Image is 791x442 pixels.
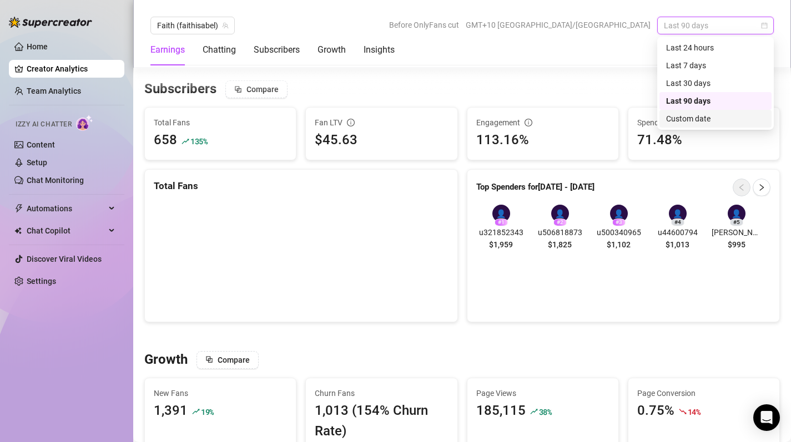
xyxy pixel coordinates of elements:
[495,219,508,226] div: # 1
[666,113,765,125] div: Custom date
[144,80,216,98] h3: Subscribers
[157,17,228,34] span: Faith (faithisabel)
[753,404,780,431] div: Open Intercom Messenger
[535,226,585,238] span: u506818873
[666,59,765,72] div: Last 7 days
[637,130,770,151] div: 71.48%
[666,42,765,54] div: Last 24 hours
[154,130,177,151] div: 658
[154,179,449,194] div: Total Fans
[205,355,213,363] span: block
[27,140,55,149] a: Content
[637,400,674,421] div: 0.75%
[14,204,23,213] span: thunderbolt
[671,219,684,226] div: # 4
[315,387,448,399] span: Churn Fans
[476,130,609,151] div: 113.16%
[728,205,745,222] div: 👤
[476,226,526,238] span: u321852343
[246,85,279,94] span: Compare
[659,39,772,57] div: Last 24 hours
[607,238,631,251] span: $1,102
[154,116,287,129] span: Total Fans
[389,17,459,33] span: Before OnlyFans cut
[539,407,552,417] span: 38 %
[664,17,767,34] span: Last 90 days
[637,116,770,129] div: Spenders
[476,400,526,421] div: 185,115
[659,57,772,74] div: Last 7 days
[653,226,703,238] span: u44600794
[758,184,765,191] span: right
[16,119,72,130] span: Izzy AI Chatter
[525,119,532,126] span: info-circle
[489,238,513,251] span: $1,959
[730,219,743,226] div: # 5
[154,387,287,399] span: New Fans
[225,80,288,98] button: Compare
[594,226,644,238] span: u500340965
[9,17,92,28] img: logo-BBDzfeDw.svg
[659,110,772,128] div: Custom date
[27,176,84,185] a: Chat Monitoring
[201,407,214,417] span: 19 %
[27,277,56,286] a: Settings
[27,158,47,167] a: Setup
[476,116,609,129] div: Engagement
[551,205,569,222] div: 👤
[466,17,651,33] span: GMT+10 [GEOGRAPHIC_DATA]/[GEOGRAPHIC_DATA]
[530,408,538,415] span: rise
[150,43,185,57] div: Earnings
[318,43,346,57] div: Growth
[192,408,200,415] span: rise
[27,255,102,263] a: Discover Viral Videos
[666,95,765,107] div: Last 90 days
[637,387,770,399] span: Page Conversion
[347,119,355,126] span: info-circle
[610,205,628,222] div: 👤
[197,351,259,369] button: Compare
[612,219,626,226] div: # 3
[254,43,300,57] div: Subscribers
[222,22,229,29] span: team
[14,227,22,235] img: Chat Copilot
[712,226,762,238] span: [PERSON_NAME] (tassie)
[76,115,93,131] img: AI Chatter
[27,60,115,78] a: Creator Analytics
[190,136,208,146] span: 135 %
[27,222,105,240] span: Chat Copilot
[476,387,609,399] span: Page Views
[659,74,772,92] div: Last 30 days
[315,400,448,442] div: 1,013 (154% Churn Rate)
[144,351,188,369] h3: Growth
[548,238,572,251] span: $1,825
[234,85,242,93] span: block
[728,238,745,251] span: $995
[364,43,395,57] div: Insights
[761,22,768,29] span: calendar
[553,219,567,226] div: # 2
[315,116,448,129] div: Fan LTV
[154,400,188,421] div: 1,391
[669,205,687,222] div: 👤
[27,200,105,217] span: Automations
[688,407,701,417] span: 14 %
[666,77,765,89] div: Last 30 days
[666,238,689,251] span: $1,013
[492,205,510,222] div: 👤
[182,138,189,145] span: rise
[659,92,772,110] div: Last 90 days
[27,42,48,51] a: Home
[315,130,448,151] div: $45.63
[476,181,594,194] article: Top Spenders for [DATE] - [DATE]
[203,43,236,57] div: Chatting
[27,87,81,95] a: Team Analytics
[679,408,687,415] span: fall
[218,355,250,364] span: Compare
